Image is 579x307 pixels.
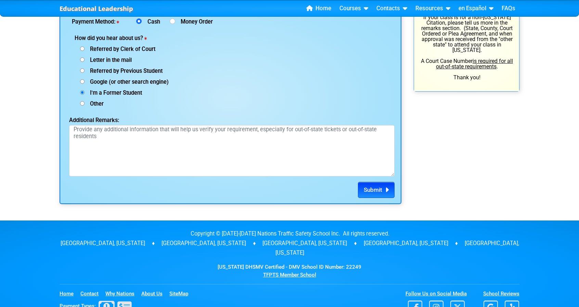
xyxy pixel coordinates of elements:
[145,19,163,25] label: Cash
[304,3,334,14] a: Home
[85,90,142,96] span: I'm a Former Student
[80,57,85,62] input: Letter in the mail
[60,3,133,14] a: Educational Leadership
[69,118,151,123] label: Additional Remarks:
[456,3,496,14] a: en Español
[436,58,513,70] u: is required for all out-of-state requirements
[85,57,132,63] span: Letter in the mail
[358,182,395,198] button: Submit
[80,291,104,297] a: Contact
[413,3,453,14] a: Resources
[80,68,85,73] input: Referred by Previous Student
[85,46,155,52] span: Referred by Clerk of Court
[85,68,163,74] span: Referred by Previous Student
[105,291,140,297] a: Why Nations
[80,101,85,106] input: Other
[75,36,181,41] label: How did you hear about us?
[80,90,85,95] input: I'm a Former Student
[178,19,213,25] label: Money Order
[60,291,79,297] a: Home
[85,101,104,107] span: Other
[141,291,168,297] a: About Us
[263,272,316,278] a: TFPTS Member School
[483,291,519,297] u: School Reviews
[80,46,85,51] input: Referred by Clerk of Court
[85,79,169,85] span: Google (or other search engine)
[374,3,410,14] a: Contacts
[499,3,518,14] a: FAQs
[60,229,519,258] p: Copyright © [DATE]-[DATE] Nations Traffic Safety School Inc. All rights reserved. [GEOGRAPHIC_DAT...
[169,291,194,297] a: SiteMap
[406,291,467,297] u: Follow Us on Social Media
[364,186,382,193] span: Submit
[60,263,519,279] div: [US_STATE] DHSMV Certified - DMV School ID Number: 22249
[72,19,127,25] label: Payment Method:
[80,79,85,84] input: Google (or other search engine)
[337,3,371,14] a: Courses
[420,15,513,80] p: If your class is for a non-[US_STATE] Citation, please tell us more in the remarks section. (Stat...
